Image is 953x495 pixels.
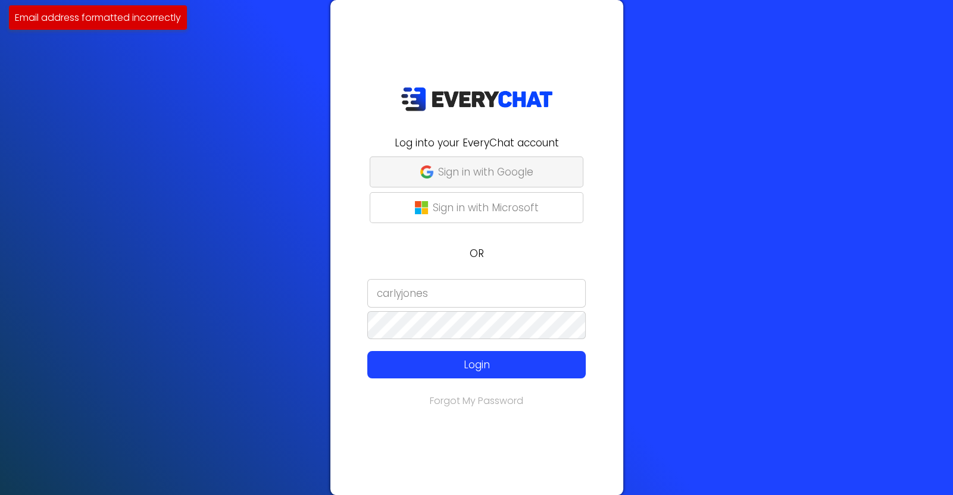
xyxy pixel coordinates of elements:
p: Sign in with Microsoft [433,200,539,215]
button: Sign in with Microsoft [370,192,583,223]
a: Forgot My Password [430,394,523,408]
img: google-g.png [420,165,433,178]
img: EveryChat_logo_dark.png [401,87,553,111]
h2: Log into your EveryChat account [338,135,616,151]
button: Sign in with Google [370,156,583,187]
input: Email [367,279,586,308]
p: OR [338,246,616,261]
p: Sign in with Google [438,164,533,180]
p: Login [389,357,564,372]
button: Login [367,351,586,378]
p: Email address formatted incorrectly [15,10,181,25]
img: microsoft-logo.png [415,201,428,214]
